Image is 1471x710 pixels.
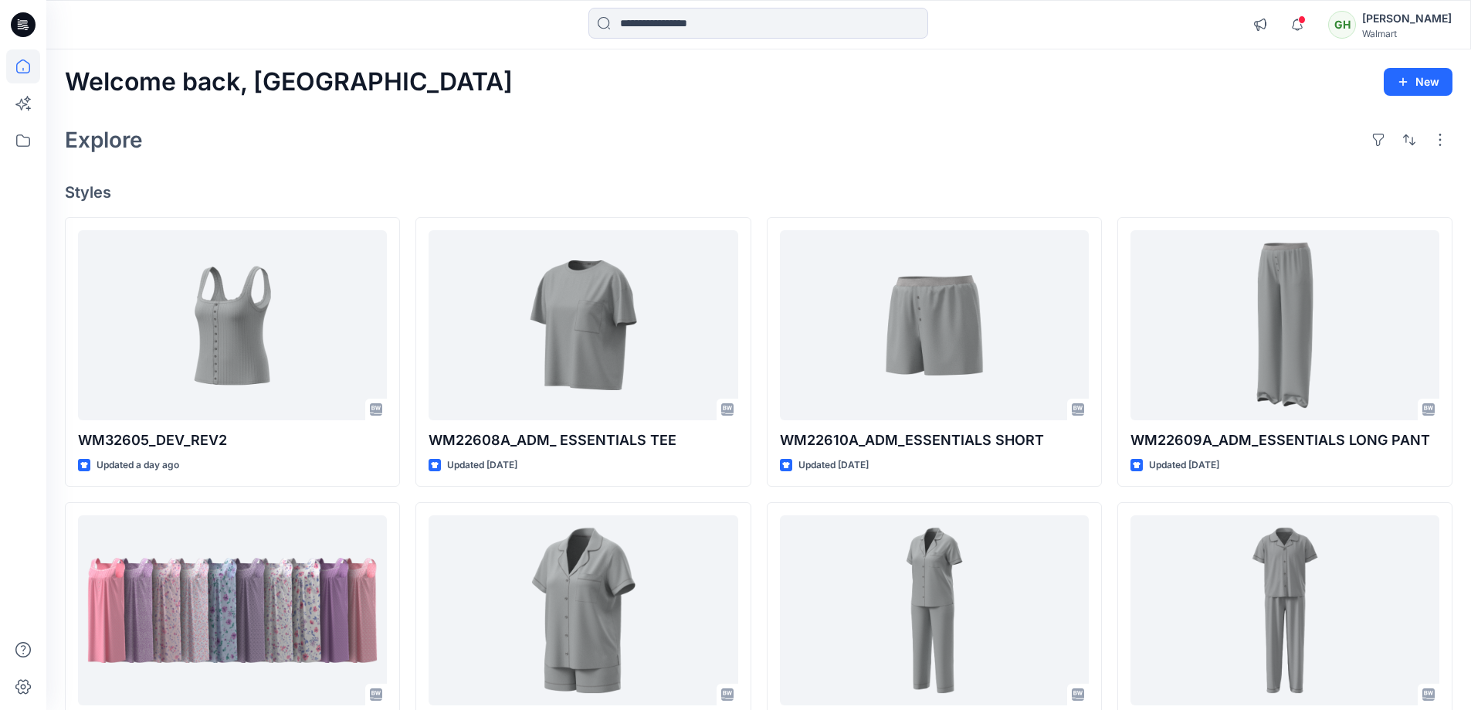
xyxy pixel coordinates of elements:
p: Updated [DATE] [1149,457,1219,474]
div: [PERSON_NAME] [1362,9,1452,28]
button: New [1384,68,1452,96]
a: WM2081E_ADM_CROPPED NOTCH PJ SET WITH STRAIGHT HEM TOP [780,515,1089,706]
p: WM22610A_ADM_ESSENTIALS SHORT [780,430,1089,451]
p: Updated a day ago [97,457,179,474]
a: WM22219B_ADM_SHORTY NOTCH SET [429,515,737,706]
div: Walmart [1362,28,1452,39]
p: WM22609A_ADM_ESSENTIALS LONG PANT [1130,430,1439,451]
div: GH [1328,11,1356,39]
p: Updated [DATE] [447,457,517,474]
a: WM12381D_COLORWAY [78,515,387,706]
h4: Styles [65,183,1452,202]
h2: Explore [65,127,143,152]
a: WM22608A_ADM_ ESSENTIALS TEE [429,230,737,421]
p: Updated [DATE] [798,457,869,474]
p: WM32605_DEV_REV2 [78,430,387,451]
a: D33_ADM_SSLV COAT SET [1130,515,1439,706]
a: WM32605_DEV_REV2 [78,230,387,421]
h2: Welcome back, [GEOGRAPHIC_DATA] [65,68,513,97]
a: WM22610A_ADM_ESSENTIALS SHORT [780,230,1089,421]
p: WM22608A_ADM_ ESSENTIALS TEE [429,430,737,451]
a: WM22609A_ADM_ESSENTIALS LONG PANT [1130,230,1439,421]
